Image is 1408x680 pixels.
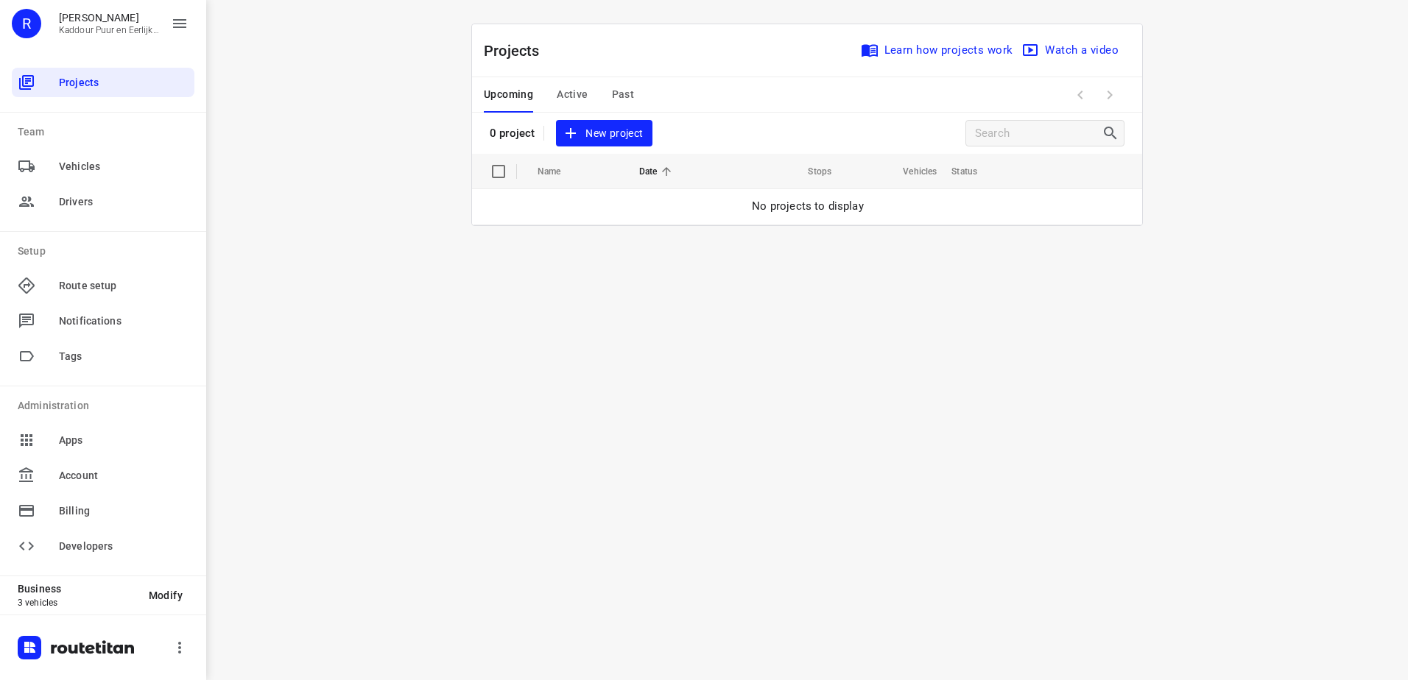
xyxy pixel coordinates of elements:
p: Setup [18,244,194,259]
div: Apps [12,425,194,455]
div: R [12,9,41,38]
div: Drivers [12,187,194,216]
span: Previous Page [1066,80,1095,110]
div: Account [12,461,194,490]
p: Projects [484,40,552,62]
p: Administration [18,398,194,414]
p: Business [18,583,137,595]
p: Kaddour Puur en Eerlijk Vlees B.V. [59,25,159,35]
span: Tags [59,349,189,364]
span: Date [639,163,677,180]
div: Projects [12,68,194,97]
div: Billing [12,496,194,525]
input: Search projects [975,122,1102,145]
button: New project [556,120,652,147]
span: Name [538,163,580,180]
span: Notifications [59,314,189,329]
div: Search [1102,124,1124,142]
span: Past [612,85,635,104]
span: Developers [59,539,189,554]
button: Modify [137,582,194,609]
p: 0 project [490,127,535,140]
span: Upcoming [484,85,533,104]
span: Billing [59,503,189,519]
span: Account [59,468,189,484]
div: Vehicles [12,152,194,181]
div: Developers [12,531,194,561]
span: Vehicles [59,159,189,174]
span: Route setup [59,278,189,294]
p: 3 vehicles [18,598,137,608]
div: Tags [12,341,194,371]
span: Stops [789,163,831,180]
div: Notifications [12,306,194,336]
div: Route setup [12,271,194,300]
p: Rachid Kaddour [59,12,159,24]
span: Drivers [59,194,189,210]
span: Vehicles [884,163,937,180]
span: New project [565,124,643,143]
span: Apps [59,433,189,448]
p: Team [18,124,194,140]
span: Projects [59,75,189,91]
span: Modify [149,589,183,601]
span: Status [951,163,996,180]
span: Active [557,85,588,104]
span: Next Page [1095,80,1124,110]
